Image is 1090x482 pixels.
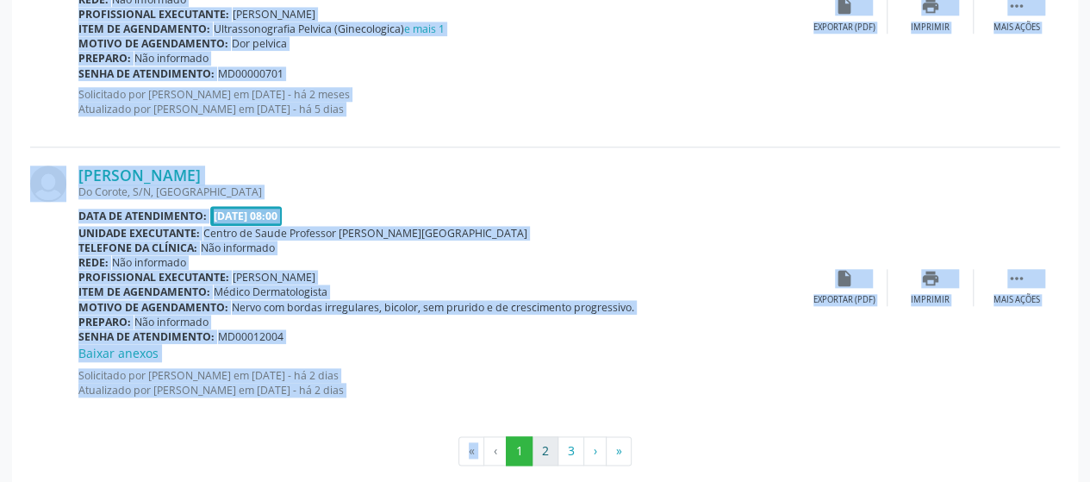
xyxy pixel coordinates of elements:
span: Médico Dermatologista [214,285,327,299]
div: Mais ações [993,22,1040,34]
span: Não informado [112,255,186,270]
div: Mais ações [993,294,1040,306]
b: Rede: [78,255,109,270]
span: Não informado [201,241,275,255]
button: Go to page 1 [506,436,533,466]
span: Centro de Saude Professor [PERSON_NAME][GEOGRAPHIC_DATA] [203,226,527,241]
button: Go to last page [606,436,632,466]
b: Preparo: [78,51,131,66]
span: MD00012004 [218,329,283,344]
b: Item de agendamento: [78,285,210,299]
b: Motivo de agendamento: [78,36,228,51]
ul: Pagination [30,436,1060,466]
b: Item de agendamento: [78,22,210,36]
div: Exportar (PDF) [813,22,875,34]
div: Imprimir [911,22,950,34]
span: [PERSON_NAME] [233,270,315,285]
b: Senha de atendimento: [78,66,215,81]
b: Motivo de agendamento: [78,300,228,315]
a: e mais 1 [404,22,445,36]
a: Baixar anexos [78,345,159,361]
p: Solicitado por [PERSON_NAME] em [DATE] - há 2 dias Atualizado por [PERSON_NAME] em [DATE] - há 2 ... [78,368,801,397]
i: insert_drive_file [835,269,854,288]
span: [PERSON_NAME] [233,7,315,22]
span: Não informado [134,51,209,66]
b: Unidade executante: [78,226,200,241]
div: Imprimir [911,294,950,306]
div: Exportar (PDF) [813,294,875,306]
i: print [921,269,940,288]
a: [PERSON_NAME] [78,166,201,185]
i:  [1007,269,1026,288]
span: MD00000701 [218,66,283,81]
b: Preparo: [78,315,131,329]
b: Profissional executante: [78,270,229,285]
p: Solicitado por [PERSON_NAME] em [DATE] - há 2 meses Atualizado por [PERSON_NAME] em [DATE] - há 5... [78,87,801,116]
b: Data de atendimento: [78,209,207,223]
button: Go to page 3 [557,436,584,466]
button: Go to next page [583,436,607,466]
span: Dor pelvica [232,36,287,51]
b: Profissional executante: [78,7,229,22]
b: Telefone da clínica: [78,241,197,255]
b: Senha de atendimento: [78,329,215,344]
span: [DATE] 08:00 [210,206,283,226]
img: img [30,166,66,202]
div: Do Corote, S/N, [GEOGRAPHIC_DATA] [78,185,801,199]
span: Não informado [134,315,209,329]
span: Nervo com bordas irregulares, bicolor, sem prurido e de crescimento progressivo. [232,300,634,315]
span: Ultrassonografia Pelvica (Ginecologica) [214,22,445,36]
button: Go to page 2 [532,436,558,466]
